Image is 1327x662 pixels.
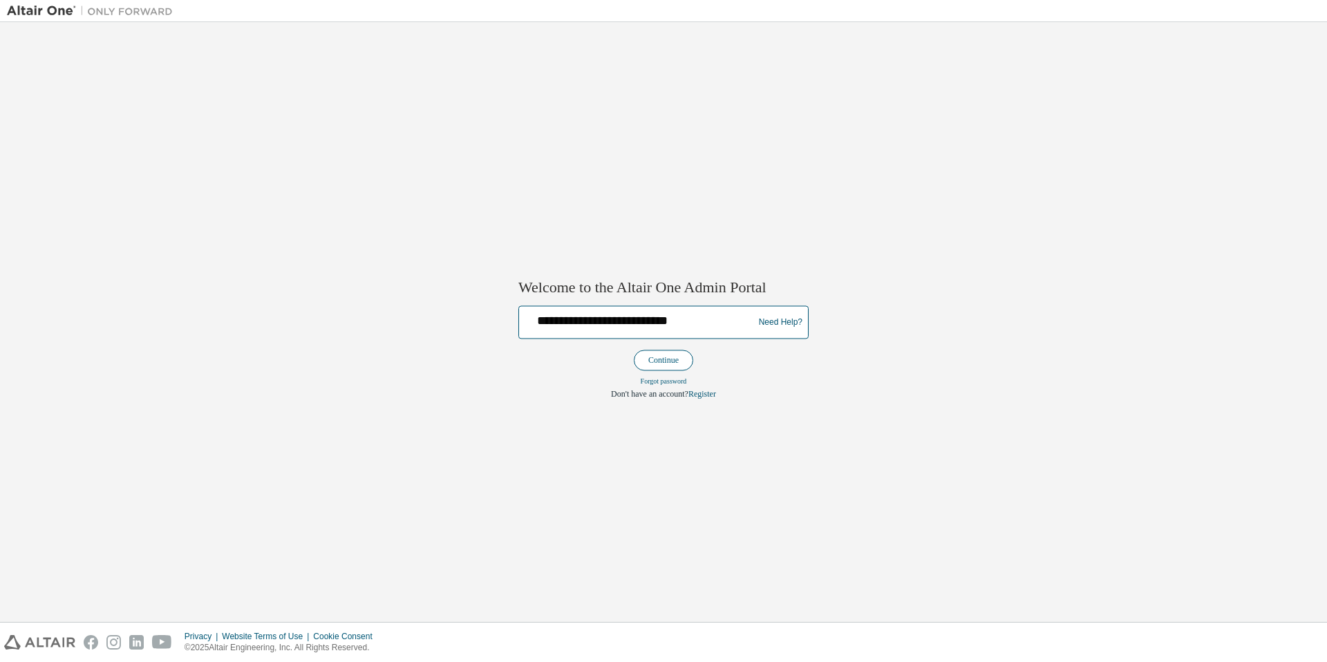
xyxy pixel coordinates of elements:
[222,631,313,642] div: Website Terms of Use
[641,378,687,386] a: Forgot password
[129,635,144,650] img: linkedin.svg
[152,635,172,650] img: youtube.svg
[185,631,222,642] div: Privacy
[106,635,121,650] img: instagram.svg
[185,642,381,654] p: © 2025 Altair Engineering, Inc. All Rights Reserved.
[4,635,75,650] img: altair_logo.svg
[84,635,98,650] img: facebook.svg
[7,4,180,18] img: Altair One
[313,631,380,642] div: Cookie Consent
[611,390,688,399] span: Don't have an account?
[688,390,716,399] a: Register
[759,322,802,323] a: Need Help?
[634,350,693,371] button: Continue
[518,278,809,297] h2: Welcome to the Altair One Admin Portal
